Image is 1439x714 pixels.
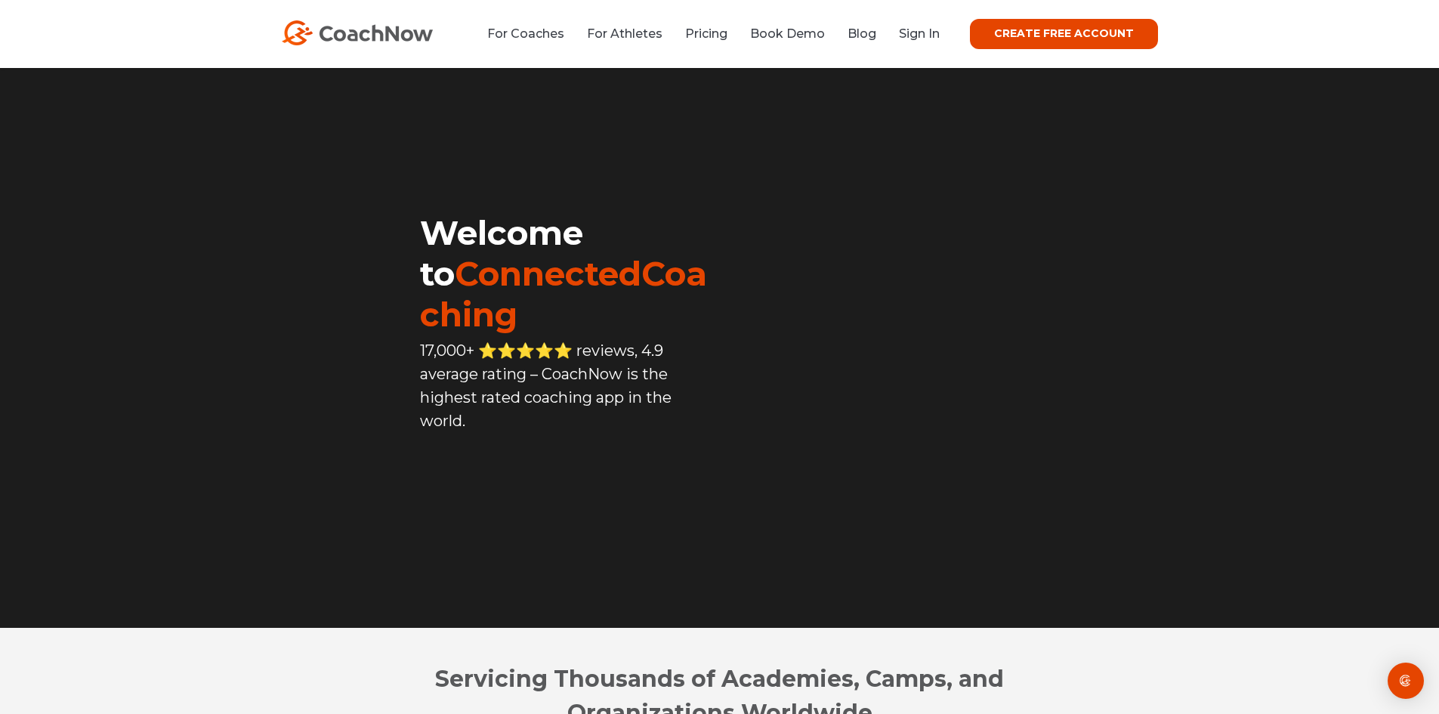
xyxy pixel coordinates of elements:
img: CoachNow Logo [282,20,433,45]
iframe: Embedded CTA [420,465,719,511]
a: Blog [848,26,876,41]
a: Book Demo [750,26,825,41]
a: Sign In [899,26,940,41]
a: CREATE FREE ACCOUNT [970,19,1158,49]
span: 17,000+ ⭐️⭐️⭐️⭐️⭐️ reviews, 4.9 average rating – CoachNow is the highest rated coaching app in th... [420,342,672,430]
a: For Athletes [587,26,662,41]
div: Open Intercom Messenger [1388,663,1424,699]
a: For Coaches [487,26,564,41]
a: Pricing [685,26,727,41]
h1: Welcome to [420,212,719,335]
span: ConnectedCoaching [420,253,707,335]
